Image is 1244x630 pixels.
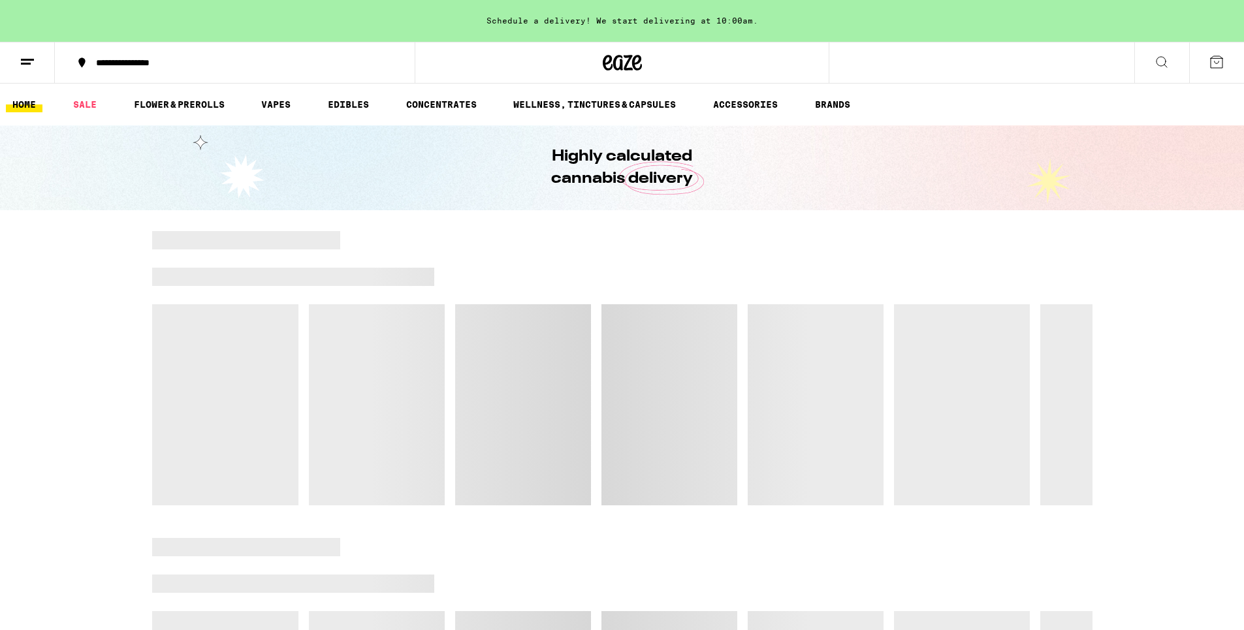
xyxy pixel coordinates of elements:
[400,97,483,112] a: CONCENTRATES
[515,146,730,190] h1: Highly calculated cannabis delivery
[67,97,103,112] a: SALE
[255,97,297,112] a: VAPES
[127,97,231,112] a: FLOWER & PREROLLS
[507,97,682,112] a: WELLNESS, TINCTURES & CAPSULES
[6,97,42,112] a: HOME
[321,97,375,112] a: EDIBLES
[707,97,784,112] a: ACCESSORIES
[808,97,857,112] a: BRANDS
